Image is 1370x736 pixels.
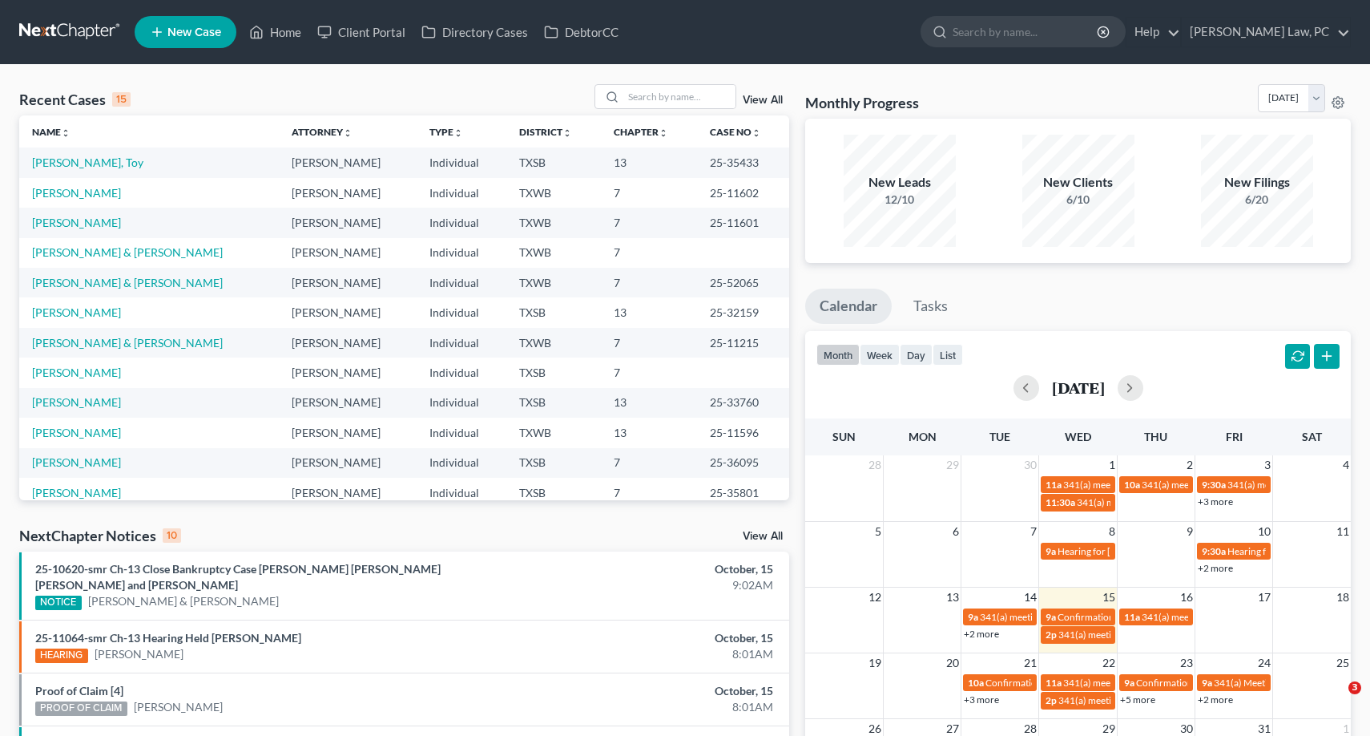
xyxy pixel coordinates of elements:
td: [PERSON_NAME] [279,178,417,208]
div: 6/10 [1022,192,1134,208]
span: 29 [945,455,961,475]
i: unfold_more [61,128,71,138]
span: 341(a) meeting for [PERSON_NAME] [1063,677,1218,689]
span: Confirmation Hearing for [PERSON_NAME] [985,677,1169,689]
td: Individual [417,297,507,327]
div: October, 15 [538,630,773,646]
div: 9:02AM [538,577,773,593]
td: TXSB [506,448,601,478]
a: View All [743,95,783,106]
a: Case Nounfold_more [710,126,761,138]
td: [PERSON_NAME] [279,418,417,447]
a: [PERSON_NAME] [32,186,121,200]
a: +5 more [1120,694,1155,706]
a: Tasks [899,289,962,324]
td: 13 [601,148,697,177]
td: Individual [417,328,507,358]
span: 20 [945,653,961,673]
span: 24 [1256,653,1272,673]
span: 10a [1124,479,1140,491]
a: [PERSON_NAME], Toy [32,156,143,169]
span: 9a [1046,545,1056,557]
iframe: Intercom live chat [1316,681,1354,720]
span: 9:30a [1202,479,1226,491]
span: 18 [1335,588,1351,607]
td: TXWB [506,268,601,297]
button: week [860,344,900,366]
td: Individual [417,268,507,297]
td: 7 [601,328,697,358]
span: 2 [1185,455,1195,475]
h2: [DATE] [1052,379,1105,396]
td: Individual [417,448,507,478]
td: [PERSON_NAME] [279,478,417,508]
a: Chapterunfold_more [614,126,668,138]
td: 7 [601,268,697,297]
span: 5 [873,522,883,541]
i: unfold_more [659,128,668,138]
div: New Clients [1022,173,1134,192]
a: [PERSON_NAME] & [PERSON_NAME] [32,245,223,259]
td: [PERSON_NAME] [279,148,417,177]
td: 7 [601,178,697,208]
td: 25-11596 [697,418,789,447]
td: 13 [601,388,697,418]
span: Sat [1302,430,1322,443]
span: 341(a) meeting for [PERSON_NAME] [980,611,1134,623]
td: 7 [601,238,697,268]
a: Client Portal [309,18,413,47]
button: month [816,344,860,366]
a: [PERSON_NAME] [134,699,223,715]
h3: Monthly Progress [805,93,919,112]
i: unfold_more [751,128,761,138]
td: [PERSON_NAME] [279,358,417,387]
div: PROOF OF CLAIM [35,702,127,716]
div: NOTICE [35,596,82,610]
span: 25 [1335,653,1351,673]
td: Individual [417,178,507,208]
span: 341(a) Meeting for [PERSON_NAME] [1214,677,1369,689]
span: 11a [1124,611,1140,623]
td: Individual [417,238,507,268]
a: Attorneyunfold_more [292,126,353,138]
td: TXSB [506,478,601,508]
td: [PERSON_NAME] [279,448,417,478]
span: 16 [1179,588,1195,607]
span: 7 [1029,522,1038,541]
a: [PERSON_NAME] & [PERSON_NAME] [32,276,223,289]
span: 11a [1046,677,1062,689]
span: 341(a) meeting for [PERSON_NAME] [1063,479,1218,491]
td: TXSB [506,388,601,418]
span: 14 [1022,588,1038,607]
td: 25-52065 [697,268,789,297]
span: 10a [968,677,984,689]
span: 9a [1124,677,1134,689]
i: unfold_more [343,128,353,138]
button: list [933,344,963,366]
div: October, 15 [538,561,773,577]
a: 25-10620-smr Ch-13 Close Bankruptcy Case [PERSON_NAME] [PERSON_NAME] [PERSON_NAME] and [PERSON_NAME] [35,562,441,592]
td: 25-32159 [697,297,789,327]
td: 25-35801 [697,478,789,508]
span: Hearing for [PERSON_NAME] & [PERSON_NAME] [1058,545,1267,557]
td: TXWB [506,418,601,447]
a: Proof of Claim [4] [35,684,123,698]
span: 12 [867,588,883,607]
a: [PERSON_NAME] [32,216,121,229]
a: +3 more [1198,495,1233,508]
span: 341(a) meeting for [PERSON_NAME] & [PERSON_NAME] [1058,629,1298,641]
span: 341(a) meeting for Toy [PERSON_NAME] [1058,694,1230,706]
td: Individual [417,478,507,508]
span: 15 [1101,588,1117,607]
span: 8 [1107,522,1117,541]
a: +2 more [1198,562,1233,574]
a: Nameunfold_more [32,126,71,138]
span: 28 [867,455,883,475]
a: 25-11064-smr Ch-13 Hearing Held [PERSON_NAME] [35,631,301,645]
td: TXSB [506,358,601,387]
span: 30 [1022,455,1038,475]
i: unfold_more [453,128,463,138]
div: 10 [163,528,181,543]
td: 7 [601,208,697,237]
div: NextChapter Notices [19,526,181,545]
